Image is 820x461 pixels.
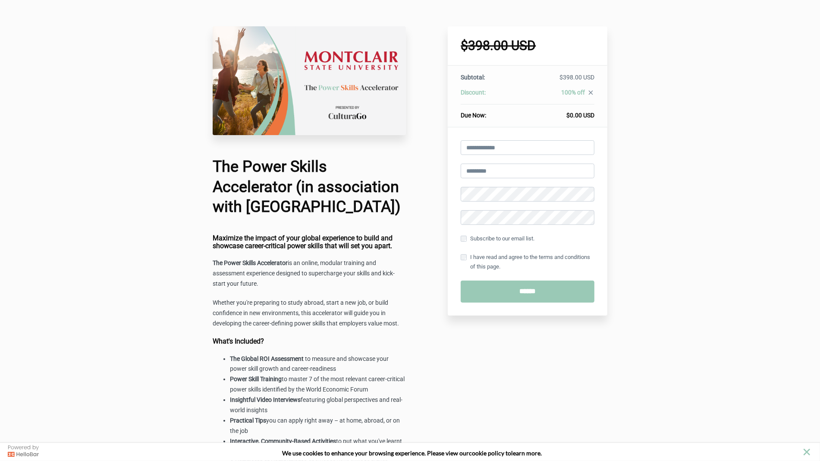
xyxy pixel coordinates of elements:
td: $398.00 USD [517,73,594,88]
li: to put what you've learnt into practice [230,436,406,457]
th: Due Now: [461,104,517,120]
strong: The Power Skills Accelerator [213,259,288,266]
li: featuring global perspectives and real-world insights [230,395,406,416]
span: Subtotal: [461,74,485,81]
strong: Practical Tips [230,417,266,424]
h1: The Power Skills Accelerator (in association with [GEOGRAPHIC_DATA]) [213,157,406,217]
strong: to [506,449,512,457]
img: 22c75da-26a4-67b4-fa6d-d7146dedb322_Montclair.png [213,26,406,135]
input: I have read and agree to the terms and conditions of this page. [461,254,467,260]
strong: Power Skill Training [230,376,282,382]
span: 100% off [561,89,585,96]
li: to master 7 of the most relevant career-critical power skills identified by the World Economic Forum [230,374,406,395]
li: you can apply right away – at home, abroad, or on the job [230,416,406,436]
th: Discount: [461,88,517,104]
p: Whether you're preparing to study abroad, start a new job, or build confidence in new environment... [213,298,406,329]
span: We use cookies to enhance your browsing experience. Please view our [283,449,469,457]
i: close [587,89,594,96]
p: is an online, modular training and assessment experience designed to supercharge your skills and ... [213,258,406,289]
label: Subscribe to our email list. [461,234,534,243]
label: I have read and agree to the terms and conditions of this page. [461,253,594,272]
input: Subscribe to our email list. [461,236,467,242]
a: close [585,89,594,98]
h4: What's Included? [213,338,406,345]
strong: Insightful Video Interviews [230,396,301,403]
strong: Interactive, Community-Based Activities [230,438,336,445]
h1: $398.00 USD [461,39,594,52]
a: cookie policy [469,449,505,457]
span: $0.00 USD [566,112,594,119]
strong: The Global ROI Assessment [230,355,304,362]
h4: Maximize the impact of your global experience to build and showcase career-critical power skills ... [213,234,406,249]
span: learn more. [512,449,542,457]
li: to measure and showcase your power skill growth and career-readiness [230,354,406,375]
button: close [801,447,812,458]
